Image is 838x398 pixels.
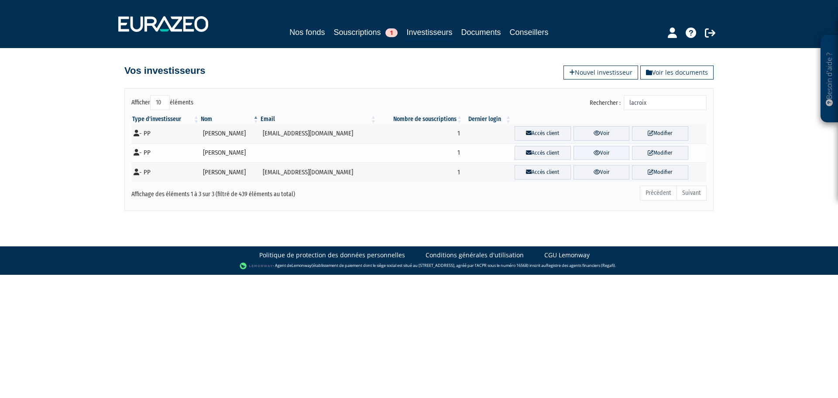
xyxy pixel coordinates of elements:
[131,185,364,199] div: Affichage des éléments 1 à 3 sur 3 (filtré de 439 éléments au total)
[289,26,325,38] a: Nos fonds
[259,251,405,260] a: Politique de protection des données personnelles
[515,146,571,160] a: Accès client
[512,115,707,124] th: &nbsp;
[515,165,571,180] a: Accès client
[200,163,259,182] td: [PERSON_NAME]
[260,124,377,143] td: [EMAIL_ADDRESS][DOMAIN_NAME]
[563,66,638,80] a: Nouvel investisseur
[131,163,200,182] td: - PP
[333,26,398,38] a: Souscriptions1
[131,115,200,124] th: Type d'investisseur : activer pour trier la colonne par ordre croissant
[240,262,273,270] img: logo-lemonway.png
[377,124,463,143] td: 1
[632,126,688,141] a: Modifier
[510,26,549,38] a: Conseillers
[640,66,714,80] a: Voir les documents
[515,126,571,141] a: Accès client
[200,143,259,163] td: [PERSON_NAME]
[574,146,630,160] a: Voir
[9,262,829,270] div: - Agent de (établissement de paiement dont le siège social est situé au [STREET_ADDRESS], agréé p...
[377,143,463,163] td: 1
[124,66,205,76] h4: Vos investisseurs
[385,28,398,37] span: 1
[574,165,630,180] a: Voir
[260,163,377,182] td: [EMAIL_ADDRESS][DOMAIN_NAME]
[377,115,463,124] th: Nombre de souscriptions : activer pour trier la colonne par ordre croissant
[426,251,524,260] a: Conditions générales d'utilisation
[463,115,512,124] th: Dernier login : activer pour trier la colonne par ordre croissant
[200,115,259,124] th: Nom : activer pour trier la colonne par ordre d&eacute;croissant
[150,95,170,110] select: Afficheréléments
[118,16,208,32] img: 1732889491-logotype_eurazeo_blanc_rvb.png
[632,146,688,160] a: Modifier
[131,143,200,163] td: - PP
[131,124,200,143] td: - PP
[260,115,377,124] th: Email : activer pour trier la colonne par ordre croissant
[546,263,615,268] a: Registre des agents financiers (Regafi)
[461,26,501,38] a: Documents
[574,126,630,141] a: Voir
[377,163,463,182] td: 1
[200,124,259,143] td: [PERSON_NAME]
[824,40,835,118] p: Besoin d'aide ?
[292,263,312,268] a: Lemonway
[544,251,590,260] a: CGU Lemonway
[406,26,452,40] a: Investisseurs
[632,165,688,180] a: Modifier
[590,95,707,110] label: Rechercher :
[131,95,193,110] label: Afficher éléments
[624,95,707,110] input: Rechercher :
